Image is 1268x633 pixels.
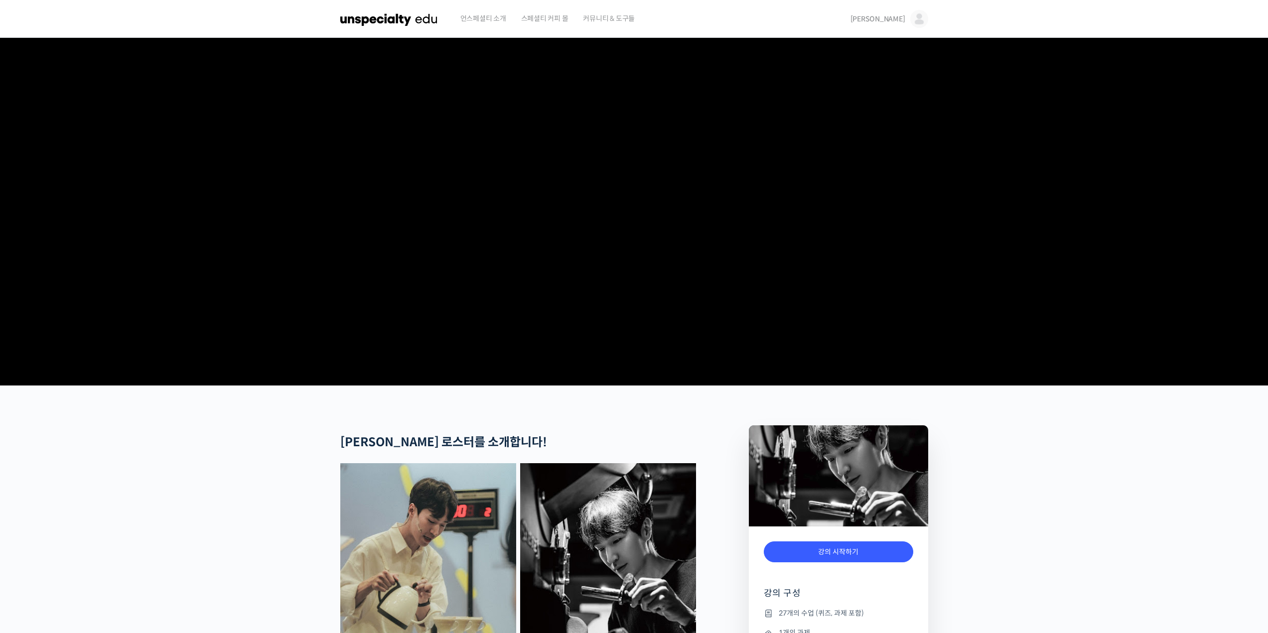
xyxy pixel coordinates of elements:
[340,435,696,450] h2: [PERSON_NAME] 로스터를 소개합니다!
[850,14,905,23] span: [PERSON_NAME]
[764,607,913,619] li: 27개의 수업 (퀴즈, 과제 포함)
[764,541,913,563] a: 강의 시작하기
[764,587,913,607] h4: 강의 구성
